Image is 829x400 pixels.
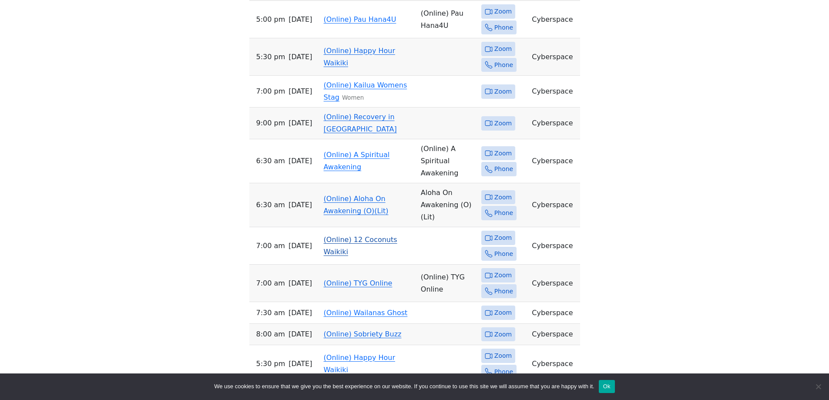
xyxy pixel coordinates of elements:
[256,117,285,129] span: 9:00 PM
[256,85,285,97] span: 7:00 PM
[417,265,478,302] td: (Online) TYG Online
[494,366,513,377] span: Phone
[814,382,822,391] span: No
[289,240,312,252] span: [DATE]
[528,183,580,227] td: Cyberspace
[494,249,513,259] span: Phone
[342,94,364,101] small: Women
[324,309,408,317] a: (Online) Wailanas Ghost
[528,139,580,183] td: Cyberspace
[256,328,285,340] span: 8:00 AM
[528,345,580,383] td: Cyberspace
[256,155,285,167] span: 6:30 AM
[494,208,513,218] span: Phone
[324,353,395,374] a: (Online) Happy Hour Waikiki
[494,148,512,159] span: Zoom
[599,380,615,393] button: Ok
[494,329,512,340] span: Zoom
[528,108,580,139] td: Cyberspace
[256,199,285,211] span: 6:30 AM
[528,38,580,76] td: Cyberspace
[256,51,285,63] span: 5:30 PM
[528,302,580,324] td: Cyberspace
[289,328,312,340] span: [DATE]
[494,192,512,203] span: Zoom
[528,265,580,302] td: Cyberspace
[324,15,396,24] a: (Online) Pau Hana4U
[528,1,580,38] td: Cyberspace
[324,47,395,67] a: (Online) Happy Hour Waikiki
[256,240,285,252] span: 7:00 AM
[256,277,285,289] span: 7:00 AM
[494,164,513,175] span: Phone
[289,155,312,167] span: [DATE]
[494,270,512,281] span: Zoom
[289,277,312,289] span: [DATE]
[494,60,513,71] span: Phone
[324,330,402,338] a: (Online) Sobriety Buzz
[417,1,478,38] td: (Online) Pau Hana4U
[494,22,513,33] span: Phone
[528,76,580,108] td: Cyberspace
[494,118,512,129] span: Zoom
[528,324,580,346] td: Cyberspace
[417,183,478,227] td: Aloha On Awakening (O) (Lit)
[324,81,407,101] a: (Online) Kailua Womens Stag
[324,195,389,215] a: (Online) Aloha On Awakening (O)(Lit)
[494,44,512,54] span: Zoom
[289,117,312,129] span: [DATE]
[289,307,312,319] span: [DATE]
[289,199,312,211] span: [DATE]
[289,85,312,97] span: [DATE]
[494,86,512,97] span: Zoom
[494,307,512,318] span: Zoom
[289,358,312,370] span: [DATE]
[256,307,285,319] span: 7:30 AM
[214,382,594,391] span: We use cookies to ensure that we give you the best experience on our website. If you continue to ...
[494,350,512,361] span: Zoom
[324,279,393,287] a: (Online) TYG Online
[324,151,390,171] a: (Online) A Spiritual Awakening
[256,13,285,26] span: 5:00 PM
[494,6,512,17] span: Zoom
[324,113,397,133] a: (Online) Recovery in [GEOGRAPHIC_DATA]
[289,13,312,26] span: [DATE]
[324,235,397,256] a: (Online) 12 Coconuts Waikiki
[256,358,285,370] span: 5:30 PM
[528,227,580,265] td: Cyberspace
[417,139,478,183] td: (Online) A Spiritual Awakening
[289,51,312,63] span: [DATE]
[494,286,513,297] span: Phone
[494,232,512,243] span: Zoom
